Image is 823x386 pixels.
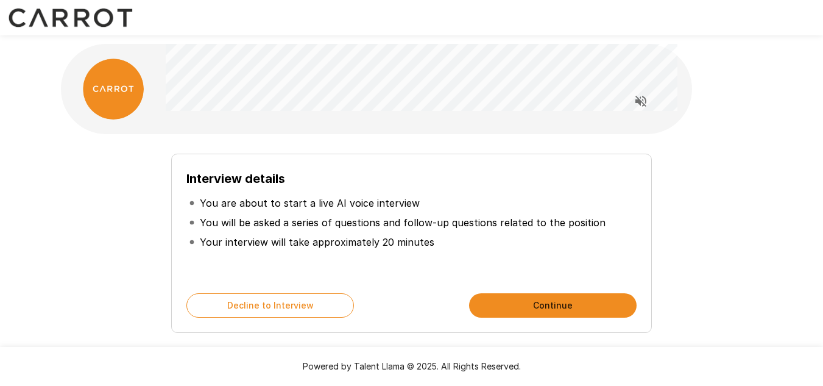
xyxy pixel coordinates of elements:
[200,196,420,210] p: You are about to start a live AI voice interview
[83,59,144,120] img: carrot_logo.png
[200,215,606,230] p: You will be asked a series of questions and follow-up questions related to the position
[469,293,637,318] button: Continue
[15,360,808,373] p: Powered by Talent Llama © 2025. All Rights Reserved.
[629,89,653,113] button: Read questions aloud
[186,293,354,318] button: Decline to Interview
[200,235,434,249] p: Your interview will take approximately 20 minutes
[186,171,285,186] b: Interview details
